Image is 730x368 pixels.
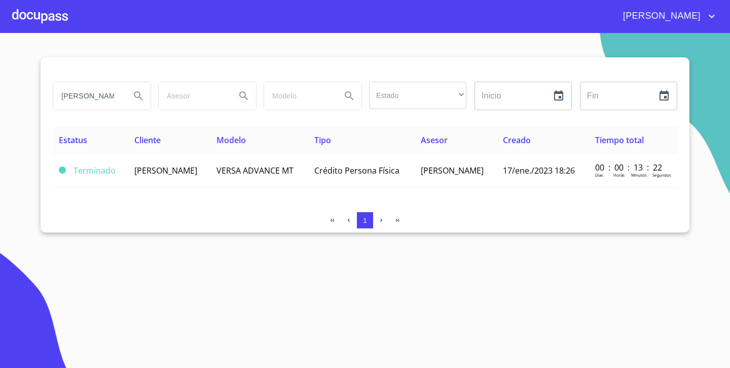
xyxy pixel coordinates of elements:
button: Search [126,84,151,108]
span: Tipo [314,135,331,146]
p: Segundos [652,172,671,178]
span: Creado [503,135,531,146]
span: VERSA ADVANCE MT [216,165,294,176]
span: [PERSON_NAME] [134,165,197,176]
span: Crédito Persona Física [314,165,399,176]
span: Terminado [74,165,116,176]
button: Search [232,84,256,108]
p: Horas [613,172,625,178]
input: search [53,82,122,110]
p: 00 : 00 : 13 : 22 [595,162,664,173]
span: Tiempo total [595,135,644,146]
span: Asesor [421,135,448,146]
span: Cliente [134,135,161,146]
span: Terminado [59,166,66,174]
span: 1 [363,217,367,224]
button: account of current user [615,8,718,24]
span: Modelo [216,135,246,146]
input: search [159,82,228,110]
button: Search [337,84,361,108]
p: Minutos [631,172,647,178]
p: Dias [595,172,603,178]
span: 17/ene./2023 18:26 [503,165,575,176]
span: [PERSON_NAME] [615,8,706,24]
span: Estatus [59,135,87,146]
span: [PERSON_NAME] [421,165,484,176]
input: search [264,82,333,110]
